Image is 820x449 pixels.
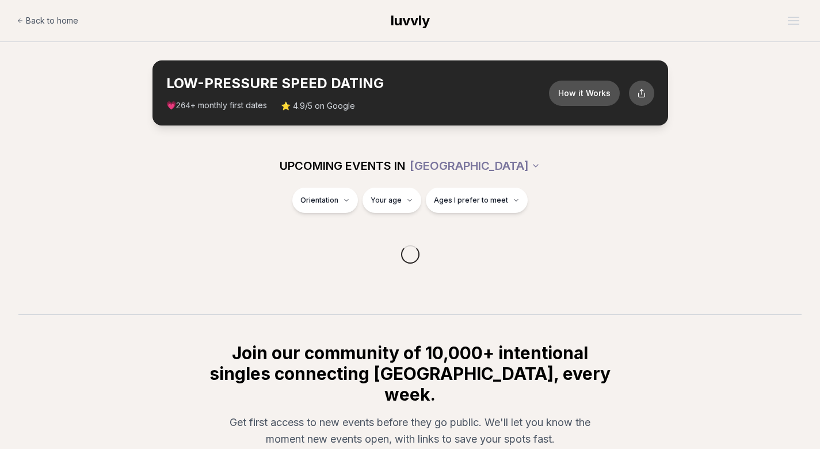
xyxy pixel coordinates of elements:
button: Open menu [783,12,804,29]
button: How it Works [549,81,620,106]
span: 💗 + monthly first dates [166,100,267,112]
span: UPCOMING EVENTS IN [280,158,405,174]
p: Get first access to new events before they go public. We'll let you know the moment new events op... [217,414,604,448]
button: [GEOGRAPHIC_DATA] [410,153,540,178]
span: Ages I prefer to meet [434,196,508,205]
span: Your age [371,196,402,205]
button: Your age [363,188,421,213]
a: luvvly [391,12,430,30]
button: Orientation [292,188,358,213]
h2: Join our community of 10,000+ intentional singles connecting [GEOGRAPHIC_DATA], every week. [208,343,613,405]
span: Orientation [300,196,338,205]
span: Back to home [26,15,78,26]
a: Back to home [17,9,78,32]
span: 264 [176,101,190,111]
button: Ages I prefer to meet [426,188,528,213]
span: ⭐ 4.9/5 on Google [281,100,355,112]
h2: LOW-PRESSURE SPEED DATING [166,74,549,93]
span: luvvly [391,12,430,29]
